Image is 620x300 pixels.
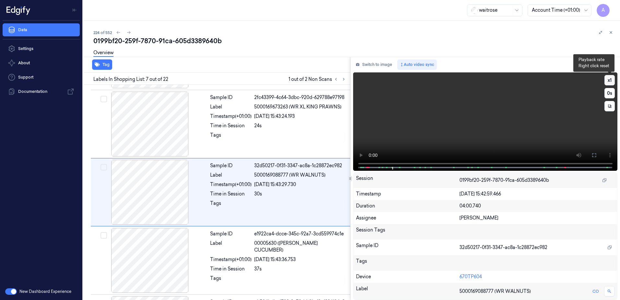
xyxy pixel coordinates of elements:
[3,56,80,69] button: About
[210,181,252,188] div: Timestamp (+01:00)
[210,240,252,254] div: Label
[254,122,346,129] div: 24s
[254,191,346,197] div: 30s
[254,256,346,263] div: [DATE] 15:43:36.753
[459,177,549,184] span: 0199bf20-259f-7870-91ca-605d3389640b
[254,181,346,188] div: [DATE] 15:43:29.730
[210,132,252,142] div: Tags
[254,113,346,120] div: [DATE] 15:43:24.193
[356,203,459,209] div: Duration
[604,75,615,85] button: x1
[3,85,80,98] a: Documentation
[3,23,80,36] a: Data
[93,30,112,35] span: 224 of 552
[210,113,252,120] div: Timestamp (+01:00)
[597,4,610,17] button: A
[3,42,80,55] a: Settings
[210,231,252,237] div: Sample ID
[356,191,459,197] div: Timestamp
[289,75,348,83] span: 1 out of 2 Non Scans
[210,104,252,110] div: Label
[93,36,615,45] div: 0199bf20-259f-7870-91ca-605d3389640b
[254,94,346,101] div: 2fc43399-4c64-3dbc-920d-629788e97198
[210,191,252,197] div: Time in Session
[254,104,341,110] span: 5000169673263 (WR XL KING PRAWNS)
[356,227,459,237] div: Session Tags
[210,200,252,210] div: Tags
[356,273,459,280] div: Device
[93,76,168,83] span: Labels In Shopping List: 7 out of 22
[459,191,615,197] div: [DATE] 15:42:59.466
[210,275,252,285] div: Tags
[69,5,80,15] button: Toggle Navigation
[254,162,346,169] div: 32d50217-0f31-3347-ac8a-1c28872ec982
[210,94,252,101] div: Sample ID
[93,49,113,57] a: Overview
[397,59,437,70] button: Auto video sync
[254,240,346,254] span: 00005630 ([PERSON_NAME] CUCUMBER)
[210,122,252,129] div: Time in Session
[210,266,252,272] div: Time in Session
[210,162,252,169] div: Sample ID
[210,172,252,179] div: Label
[92,59,112,70] button: Tag
[356,258,459,268] div: Tags
[356,175,459,185] div: Session
[101,232,107,239] button: Select row
[459,288,531,295] span: 5000169088777 (WR WALNUTS)
[210,256,252,263] div: Timestamp (+01:00)
[254,231,346,237] div: e1922ca4-dcce-345c-92a7-3cd559974c1e
[353,59,395,70] button: Switch to image
[459,273,615,280] div: 670TP604
[459,215,615,221] div: [PERSON_NAME]
[3,71,80,84] a: Support
[101,164,107,170] button: Select row
[356,242,459,253] div: Sample ID
[356,215,459,221] div: Assignee
[254,266,346,272] div: 37s
[101,96,107,102] button: Select row
[604,88,615,98] button: 0s
[459,244,547,251] span: 32d50217-0f31-3347-ac8a-1c28872ec982
[254,172,326,179] span: 5000169088777 (WR WALNUTS)
[459,203,615,209] div: 04:00.740
[356,285,459,297] div: Label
